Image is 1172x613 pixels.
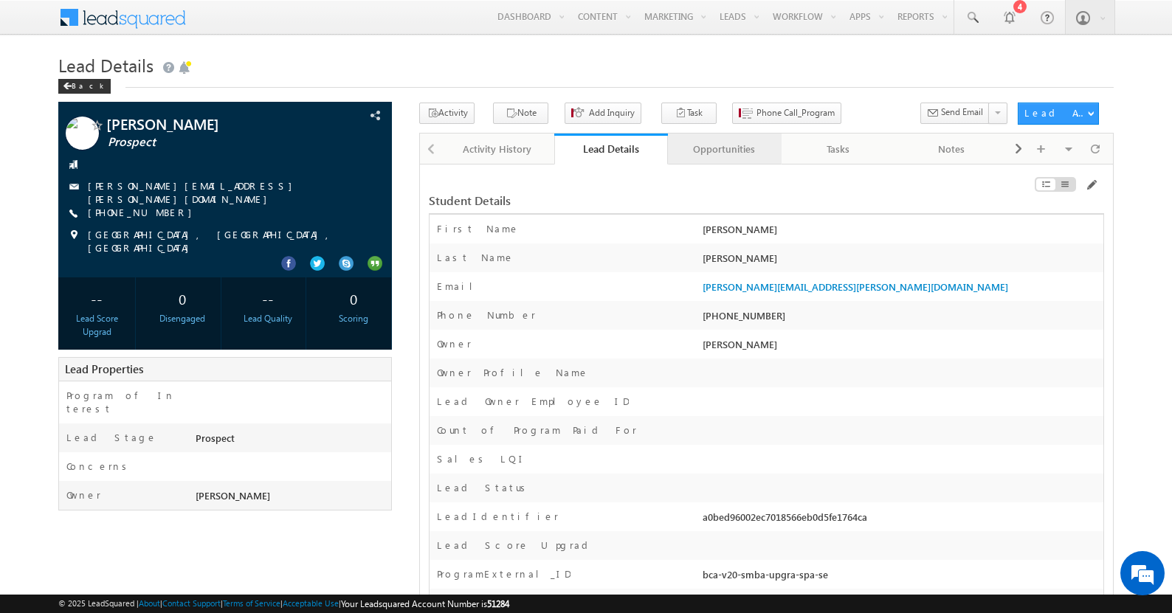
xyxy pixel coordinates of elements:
[437,481,531,494] label: Lead Status
[88,228,359,254] span: [GEOGRAPHIC_DATA], [GEOGRAPHIC_DATA], [GEOGRAPHIC_DATA]
[319,285,387,312] div: 0
[192,431,391,451] div: Prospect
[920,103,990,124] button: Send Email
[77,77,248,97] div: Chat with us now
[162,598,221,608] a: Contact Support
[88,179,300,205] a: [PERSON_NAME][EMAIL_ADDRESS][PERSON_NAME][DOMAIN_NAME]
[554,134,668,164] a: Lead Details
[148,312,216,325] div: Disengaged
[319,312,387,325] div: Scoring
[106,117,314,131] span: [PERSON_NAME]
[437,538,593,552] label: Lead Score Upgrad
[62,285,131,312] div: --
[793,140,882,158] div: Tasks
[661,103,717,124] button: Task
[782,134,895,164] a: Tasks
[58,597,509,611] span: © 2025 LeadSquared | | | | |
[62,312,131,339] div: Lead Score Upgrad
[1018,103,1099,125] button: Lead Actions
[429,194,873,207] div: Student Details
[437,280,484,293] label: Email
[196,489,270,502] span: [PERSON_NAME]
[493,103,548,124] button: Note
[437,222,520,235] label: First Name
[88,206,199,221] span: [PHONE_NUMBER]
[233,312,302,325] div: Lead Quality
[233,285,302,312] div: --
[66,460,132,473] label: Concerns
[242,7,278,43] div: Minimize live chat window
[895,134,1009,164] a: Notes
[108,135,315,150] span: Prospect
[699,510,1103,530] div: a0bed96002ec7018566eb0d5fe1764ca
[437,567,571,581] label: ProgramExternal_ID
[452,140,541,158] div: Activity History
[941,105,983,119] span: Send Email
[25,77,62,97] img: d_60004797649_company_0_60004797649
[437,395,629,408] label: Lead Owner Employee ID
[58,78,118,91] a: Back
[699,308,1103,329] div: [PHONE_NUMBER]
[699,222,1103,243] div: [PERSON_NAME]
[437,366,589,379] label: Owner Profile Name
[732,103,841,124] button: Phone Call_Program
[65,361,143,376] span: Lead Properties
[668,134,782,164] a: Opportunities
[419,103,475,124] button: Activity
[1024,106,1087,120] div: Lead Actions
[699,251,1103,271] div: [PERSON_NAME]
[699,567,1103,588] div: bca-v20-smba-upgra-spa-se
[437,452,527,465] label: Sales LQI
[437,337,472,350] label: Owner
[66,389,179,415] label: Program of Interest
[223,598,280,608] a: Terms of Service
[680,140,768,158] div: Opportunities
[441,134,554,164] a: Activity History
[437,423,637,437] label: Count of Program Paid For
[341,598,509,609] span: Your Leadsquared Account Number is
[58,79,111,94] div: Back
[66,117,99,155] img: Profile photo
[66,488,101,502] label: Owner
[437,510,559,523] label: LeadIdentifier
[201,454,268,474] em: Start Chat
[19,136,269,442] textarea: Type your message and hit 'Enter'
[437,251,514,264] label: Last Name
[565,142,657,156] div: Lead Details
[565,103,641,124] button: Add Inquiry
[756,106,835,120] span: Phone Call_Program
[703,338,777,350] span: [PERSON_NAME]
[283,598,339,608] a: Acceptable Use
[703,280,1008,293] a: [PERSON_NAME][EMAIL_ADDRESS][PERSON_NAME][DOMAIN_NAME]
[487,598,509,609] span: 51284
[148,285,216,312] div: 0
[66,431,157,444] label: Lead Stage
[437,308,536,322] label: Phone Number
[58,53,154,77] span: Lead Details
[589,106,635,120] span: Add Inquiry
[139,598,160,608] a: About
[907,140,996,158] div: Notes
